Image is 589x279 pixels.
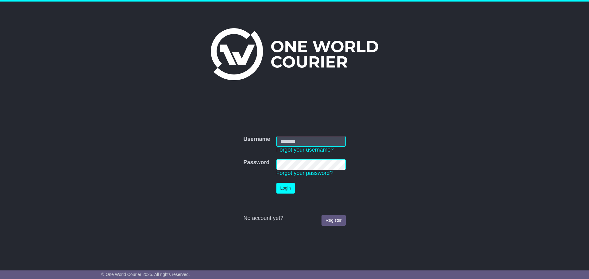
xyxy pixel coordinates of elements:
img: One World [211,28,378,80]
a: Forgot your username? [276,147,334,153]
button: Login [276,183,295,194]
a: Register [321,215,345,226]
a: Forgot your password? [276,170,333,176]
div: No account yet? [243,215,345,222]
label: Password [243,159,269,166]
label: Username [243,136,270,143]
span: © One World Courier 2025. All rights reserved. [101,272,190,277]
